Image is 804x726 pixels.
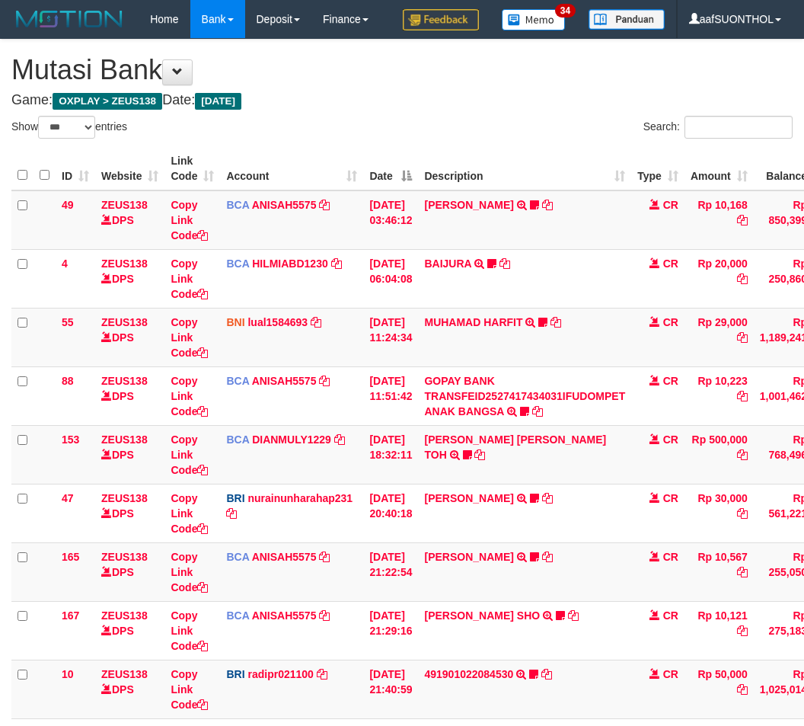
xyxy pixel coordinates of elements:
a: Copy Link Code [171,316,208,359]
td: DPS [95,484,164,542]
span: BCA [226,375,249,387]
span: 165 [62,551,79,563]
td: DPS [95,542,164,601]
a: [PERSON_NAME] [424,199,513,211]
a: Copy 491901022084530 to clipboard [541,668,552,680]
a: Copy DIANMULY1229 to clipboard [334,433,345,446]
a: Copy BAIJURA to clipboard [499,257,510,270]
a: nurainunharahap231 [247,492,353,504]
td: Rp 10,567 [684,542,754,601]
a: Copy ANISAH5575 to clipboard [319,375,330,387]
a: ZEUS138 [101,668,148,680]
a: Copy Rp 10,168 to clipboard [737,214,748,226]
a: ZEUS138 [101,551,148,563]
span: CR [663,492,678,504]
span: BCA [226,433,249,446]
a: Copy MUHAMMAD HIQNI SHO to clipboard [568,609,579,622]
td: DPS [95,601,164,660]
a: Copy Rp 500,000 to clipboard [737,449,748,461]
span: CR [663,551,678,563]
h4: Game: Date: [11,93,793,108]
img: Button%20Memo.svg [502,9,566,30]
td: [DATE] 11:24:34 [363,308,418,366]
td: DPS [95,308,164,366]
a: 491901022084530 [424,668,513,680]
td: DPS [95,249,164,308]
td: Rp 20,000 [684,249,754,308]
span: BRI [226,492,244,504]
span: BRI [226,668,244,680]
a: Copy Link Code [171,668,208,711]
td: [DATE] 11:51:42 [363,366,418,425]
a: Copy radipr021100 to clipboard [317,668,327,680]
td: [DATE] 21:29:16 [363,601,418,660]
span: 55 [62,316,74,328]
a: radipr021100 [247,668,313,680]
td: [DATE] 21:22:54 [363,542,418,601]
span: BCA [226,609,249,622]
span: CR [663,375,678,387]
img: Feedback.jpg [403,9,479,30]
a: BAIJURA [424,257,471,270]
a: Copy nurainunharahap231 to clipboard [226,507,237,520]
a: Copy Rp 10,223 to clipboard [737,390,748,402]
a: Copy Link Code [171,199,208,241]
a: Copy MUHAMAD HARFIT to clipboard [550,316,561,328]
a: ANISAH5575 [252,199,317,211]
label: Search: [643,116,793,139]
a: Copy RISAL WAHYUDI to clipboard [542,492,553,504]
a: Copy Rp 50,000 to clipboard [737,683,748,696]
td: Rp 30,000 [684,484,754,542]
th: Description: activate to sort column ascending [418,147,631,190]
a: Copy HILMIABD1230 to clipboard [331,257,342,270]
a: Copy Rp 10,567 to clipboard [737,566,748,578]
img: panduan.png [589,9,665,30]
span: BCA [226,199,249,211]
a: HILMIABD1230 [252,257,328,270]
span: BCA [226,257,249,270]
span: CR [663,257,678,270]
a: ZEUS138 [101,433,148,446]
th: Link Code: activate to sort column ascending [164,147,220,190]
th: Type: activate to sort column ascending [631,147,684,190]
a: [PERSON_NAME] [424,551,513,563]
td: DPS [95,425,164,484]
th: Website: activate to sort column ascending [95,147,164,190]
a: Copy Link Code [171,375,208,417]
span: 49 [62,199,74,211]
a: MUHAMAD HARFIT [424,316,522,328]
span: 88 [62,375,74,387]
label: Show entries [11,116,127,139]
a: Copy Rp 10,121 to clipboard [737,625,748,637]
td: DPS [95,366,164,425]
td: Rp 10,223 [684,366,754,425]
span: OXPLAY > ZEUS138 [53,93,162,110]
span: BCA [226,551,249,563]
span: 10 [62,668,74,680]
a: Copy Link Code [171,257,208,300]
span: CR [663,199,678,211]
a: ANISAH5575 [252,375,317,387]
th: Date: activate to sort column descending [363,147,418,190]
a: Copy ANISAH5575 to clipboard [319,199,330,211]
input: Search: [684,116,793,139]
a: [PERSON_NAME] [PERSON_NAME] TOH [424,433,606,461]
a: Copy ANISAH5575 to clipboard [319,609,330,622]
span: [DATE] [195,93,241,110]
a: ZEUS138 [101,492,148,504]
span: CR [663,609,678,622]
a: Copy Link Code [171,433,208,476]
td: Rp 10,168 [684,190,754,250]
a: Copy Rp 29,000 to clipboard [737,331,748,344]
a: Copy CARINA OCTAVIA TOH to clipboard [474,449,485,461]
td: [DATE] 21:40:59 [363,660,418,718]
select: Showentries [38,116,95,139]
td: Rp 29,000 [684,308,754,366]
span: CR [663,316,678,328]
a: DIANMULY1229 [252,433,331,446]
a: Copy Link Code [171,551,208,593]
a: ANISAH5575 [252,551,317,563]
a: ANISAH5575 [252,609,317,622]
span: 34 [555,4,576,18]
span: CR [663,433,678,446]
